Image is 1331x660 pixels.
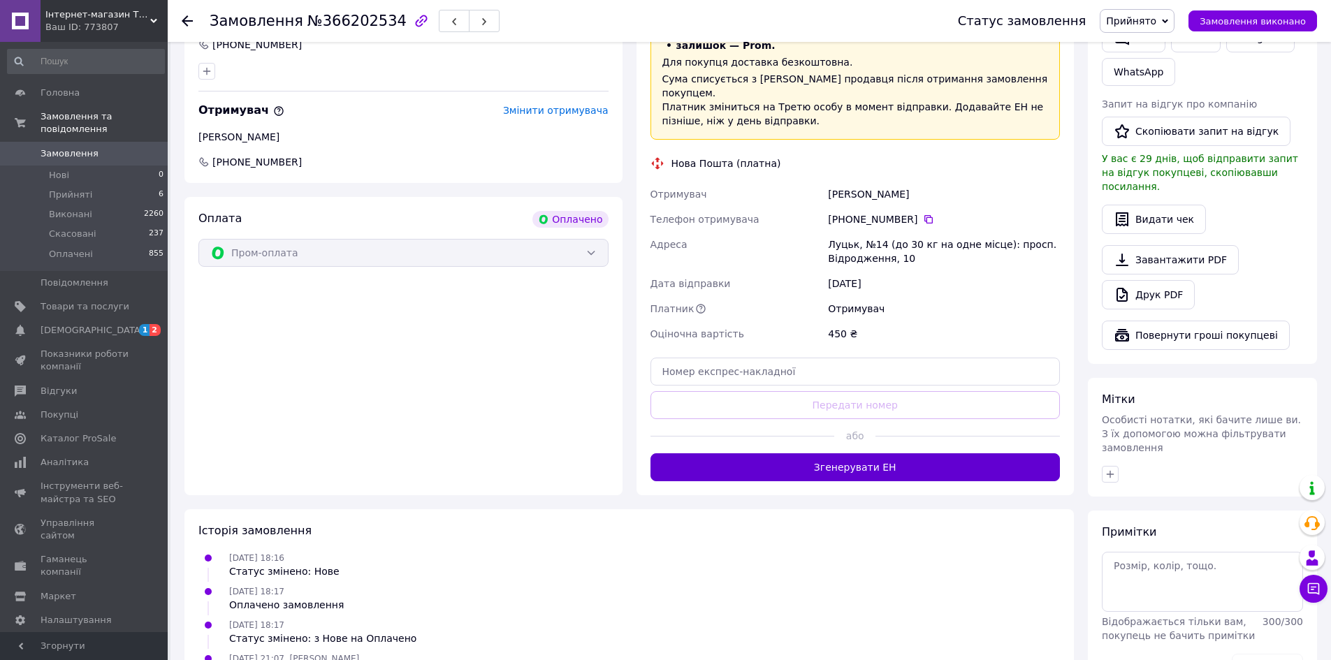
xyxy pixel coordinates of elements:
button: Замовлення виконано [1188,10,1317,31]
a: Завантажити PDF [1102,245,1239,274]
span: Прийнято [1106,15,1156,27]
span: [PHONE_NUMBER] [211,155,303,169]
span: Історія замовлення [198,524,312,537]
button: Згенерувати ЕН [650,453,1061,481]
div: [PHONE_NUMBER] [211,38,303,52]
div: Для покупця доставка безкоштовна. [662,55,1049,69]
div: [PERSON_NAME] [198,130,609,144]
span: Замовлення [210,13,303,29]
span: У вас є 29 днів, щоб відправити запит на відгук покупцеві, скопіювавши посилання. [1102,153,1298,192]
span: Скасовані [49,228,96,240]
span: Показники роботи компанії [41,348,129,373]
span: Головна [41,87,80,99]
span: Відображається тільки вам, покупець не бачить примітки [1102,616,1255,641]
span: Запит на відгук про компанію [1102,98,1257,110]
div: Статус замовлення [958,14,1086,28]
div: [DATE] [825,271,1063,296]
span: 300 / 300 [1263,616,1303,627]
span: 6 [159,189,163,201]
span: Змінити отримувача [503,105,609,116]
div: Повернутися назад [182,14,193,28]
span: Оплачені [49,248,93,261]
span: Покупці [41,409,78,421]
span: Платник [650,303,694,314]
a: Друк PDF [1102,280,1195,309]
input: Номер експрес-накладної [650,358,1061,386]
span: Інтернет-магазин Тяньші Tiens в Україні [45,8,150,21]
span: Особисті нотатки, які бачите лише ви. З їх допомогою можна фільтрувати замовлення [1102,414,1301,453]
span: [DATE] 18:16 [229,553,284,563]
div: Луцьк, №14 (до 30 кг на одне місце): просп. Відродження, 10 [825,232,1063,271]
span: Отримувач [198,103,284,117]
span: Дата відправки [650,278,731,289]
span: 1 [139,324,150,336]
span: Телефон отримувача [650,214,759,225]
div: Статус змінено: з Нове на Оплачено [229,631,416,645]
span: 855 [149,248,163,261]
button: Чат з покупцем [1300,575,1328,603]
div: Оплачено замовлення [229,598,344,612]
span: Маркет [41,590,76,603]
span: Мітки [1102,393,1135,406]
span: 2 [150,324,161,336]
span: Прийняті [49,189,92,201]
span: Замовлення виконано [1200,16,1306,27]
span: 0 [159,169,163,182]
div: [PERSON_NAME] [825,182,1063,207]
span: Каталог ProSale [41,432,116,445]
div: Ваш ID: 773807 [45,21,168,34]
span: Примітки [1102,525,1156,538]
span: Повідомлення [41,277,108,289]
span: Замовлення та повідомлення [41,110,168,135]
span: [DATE] 18:17 [229,587,284,596]
span: №366202534 [307,13,407,29]
span: Гаманець компанії [41,553,129,578]
span: Оплата [198,212,242,225]
div: [PHONE_NUMBER] [828,212,1060,226]
div: Сума списується з [PERSON_NAME] продавця після отримання замовлення покупцем. Платник зміниться н... [662,72,1049,128]
div: Статус змінено: Нове [229,564,340,578]
span: Інструменти веб-майстра та SEO [41,480,129,505]
span: Адреса [650,239,688,250]
span: 2260 [144,208,163,221]
span: Замовлення [41,147,99,160]
div: 450 ₴ [825,321,1063,346]
span: або [834,429,875,443]
span: Управління сайтом [41,517,129,542]
button: Скопіювати запит на відгук [1102,117,1290,146]
span: 237 [149,228,163,240]
input: Пошук [7,49,165,74]
span: Аналітика [41,456,89,469]
span: залишок — Prom. [676,40,776,51]
button: Повернути гроші покупцеві [1102,321,1290,350]
span: Отримувач [650,189,707,200]
span: Товари та послуги [41,300,129,313]
div: Отримувач [825,296,1063,321]
span: [DEMOGRAPHIC_DATA] [41,324,144,337]
span: Відгуки [41,385,77,397]
span: Налаштування [41,614,112,626]
a: WhatsApp [1102,58,1175,86]
span: Нові [49,169,69,182]
button: Видати чек [1102,205,1206,234]
div: Оплачено [532,211,608,228]
div: Нова Пошта (платна) [668,156,785,170]
span: Оціночна вартість [650,328,744,339]
span: Виконані [49,208,92,221]
span: [DATE] 18:17 [229,620,284,630]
